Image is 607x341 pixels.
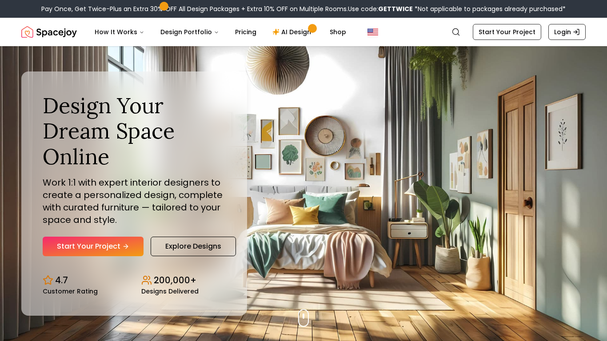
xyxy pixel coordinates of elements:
b: GETTWICE [378,4,413,13]
h1: Design Your Dream Space Online [43,93,226,170]
a: Start Your Project [43,237,144,256]
img: United States [367,27,378,37]
a: Explore Designs [151,237,236,256]
div: Pay Once, Get Twice-Plus an Extra 30% OFF All Design Packages + Extra 10% OFF on Multiple Rooms. [41,4,566,13]
a: Login [548,24,586,40]
p: 200,000+ [154,274,196,286]
a: Pricing [228,23,264,41]
small: Customer Rating [43,288,98,294]
span: Use code: [348,4,413,13]
p: Work 1:1 with expert interior designers to create a personalized design, complete with curated fu... [43,176,226,226]
a: Start Your Project [473,24,541,40]
div: Design stats [43,267,226,294]
img: Spacejoy Logo [21,23,77,41]
p: 4.7 [55,274,68,286]
small: Designs Delivered [141,288,199,294]
button: How It Works [88,23,152,41]
a: AI Design [265,23,321,41]
span: *Not applicable to packages already purchased* [413,4,566,13]
a: Spacejoy [21,23,77,41]
a: Shop [323,23,353,41]
button: Design Portfolio [153,23,226,41]
nav: Main [88,23,353,41]
nav: Global [21,18,586,46]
